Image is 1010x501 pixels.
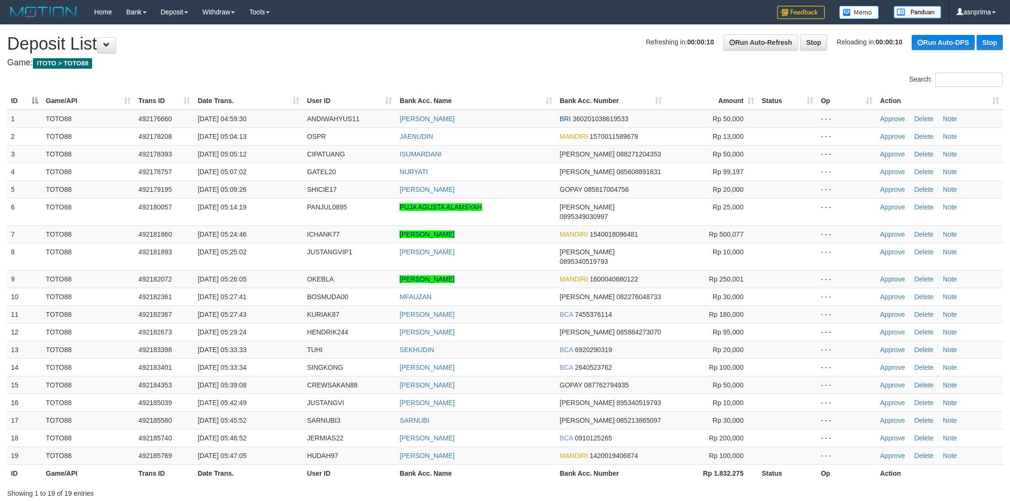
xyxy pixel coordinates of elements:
span: [DATE] 05:27:41 [198,293,246,301]
span: Rp 10,000 [713,399,744,407]
td: - - - [817,288,876,305]
a: Approve [880,168,905,176]
td: 2 [7,127,42,145]
a: Delete [914,293,933,301]
span: CIPATUANG [307,150,345,158]
a: Note [943,275,957,283]
a: [PERSON_NAME] [400,115,454,123]
a: [PERSON_NAME] [400,381,454,389]
span: [DATE] 05:33:33 [198,346,246,354]
span: Copy 088271204353 to clipboard [617,150,661,158]
a: NURYATI [400,168,428,176]
a: Note [943,452,957,459]
h1: Deposit List [7,34,1003,53]
span: Copy 1540018096481 to clipboard [590,230,638,238]
td: - - - [817,225,876,243]
span: [DATE] 05:46:52 [198,434,246,442]
span: Rp 95,000 [713,328,744,336]
td: - - - [817,305,876,323]
span: MANDIRI [560,230,588,238]
span: 492178757 [138,168,172,176]
a: Approve [880,346,905,354]
div: Showing 1 to 19 of 19 entries [7,485,414,498]
th: Date Trans.: activate to sort column ascending [194,92,303,110]
img: panduan.png [894,6,941,19]
span: Rp 100,000 [709,364,743,371]
span: Copy 1570011589679 to clipboard [590,133,638,140]
td: TOTO88 [42,323,135,341]
a: Delete [914,150,933,158]
td: 8 [7,243,42,270]
a: Stop [800,34,827,51]
span: GATEL20 [307,168,336,176]
th: Status [758,464,817,482]
td: 11 [7,305,42,323]
span: Rp 500,077 [709,230,743,238]
td: TOTO88 [42,394,135,411]
td: - - - [817,163,876,180]
a: Approve [880,452,905,459]
span: Copy 0895340519793 to clipboard [560,258,608,265]
td: TOTO88 [42,411,135,429]
span: Copy 895340519793 to clipboard [617,399,661,407]
th: ID [7,464,42,482]
a: Approve [880,293,905,301]
td: TOTO88 [42,145,135,163]
th: Op [817,464,876,482]
span: MANDIRI [560,275,588,283]
span: 492181860 [138,230,172,238]
td: TOTO88 [42,270,135,288]
a: Delete [914,399,933,407]
td: - - - [817,110,876,128]
strong: 00:00:10 [876,38,903,46]
th: Amount: activate to sort column ascending [665,92,758,110]
th: Status: activate to sort column ascending [758,92,817,110]
span: HENDRIK244 [307,328,348,336]
a: Delete [914,346,933,354]
span: CREWSAKAN88 [307,381,358,389]
span: [PERSON_NAME] [560,203,615,211]
td: - - - [817,243,876,270]
span: 492182072 [138,275,172,283]
span: [PERSON_NAME] [560,168,615,176]
td: 16 [7,394,42,411]
span: [DATE] 05:09:26 [198,186,246,193]
a: [PERSON_NAME] [400,399,454,407]
a: Delete [914,311,933,318]
a: Note [943,293,957,301]
a: Note [943,399,957,407]
a: Note [943,434,957,442]
span: 492176660 [138,115,172,123]
td: 14 [7,358,42,376]
a: Approve [880,364,905,371]
td: - - - [817,198,876,225]
a: Delete [914,434,933,442]
td: - - - [817,447,876,464]
a: [PERSON_NAME] [400,434,454,442]
td: - - - [817,394,876,411]
span: MANDIRI [560,133,588,140]
span: Copy 2640523762 to clipboard [575,364,612,371]
th: Action [876,464,1003,482]
span: [PERSON_NAME] [560,150,615,158]
span: Rp 30,000 [713,417,744,424]
span: Rp 180,000 [709,311,743,318]
td: TOTO88 [42,288,135,305]
span: [DATE] 05:24:46 [198,230,246,238]
th: Game/API [42,464,135,482]
span: Rp 10,000 [713,248,744,256]
span: 492181893 [138,248,172,256]
span: 492185580 [138,417,172,424]
span: GOPAY [560,186,582,193]
span: HUDAH97 [307,452,338,459]
span: Copy 085608891831 to clipboard [617,168,661,176]
h4: Game: [7,58,1003,68]
a: Run Auto-DPS [912,35,975,50]
a: JAENUDIN [400,133,433,140]
td: - - - [817,411,876,429]
td: - - - [817,376,876,394]
a: Note [943,115,957,123]
span: [PERSON_NAME] [560,328,615,336]
span: Rp 200,000 [709,434,743,442]
td: TOTO88 [42,127,135,145]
